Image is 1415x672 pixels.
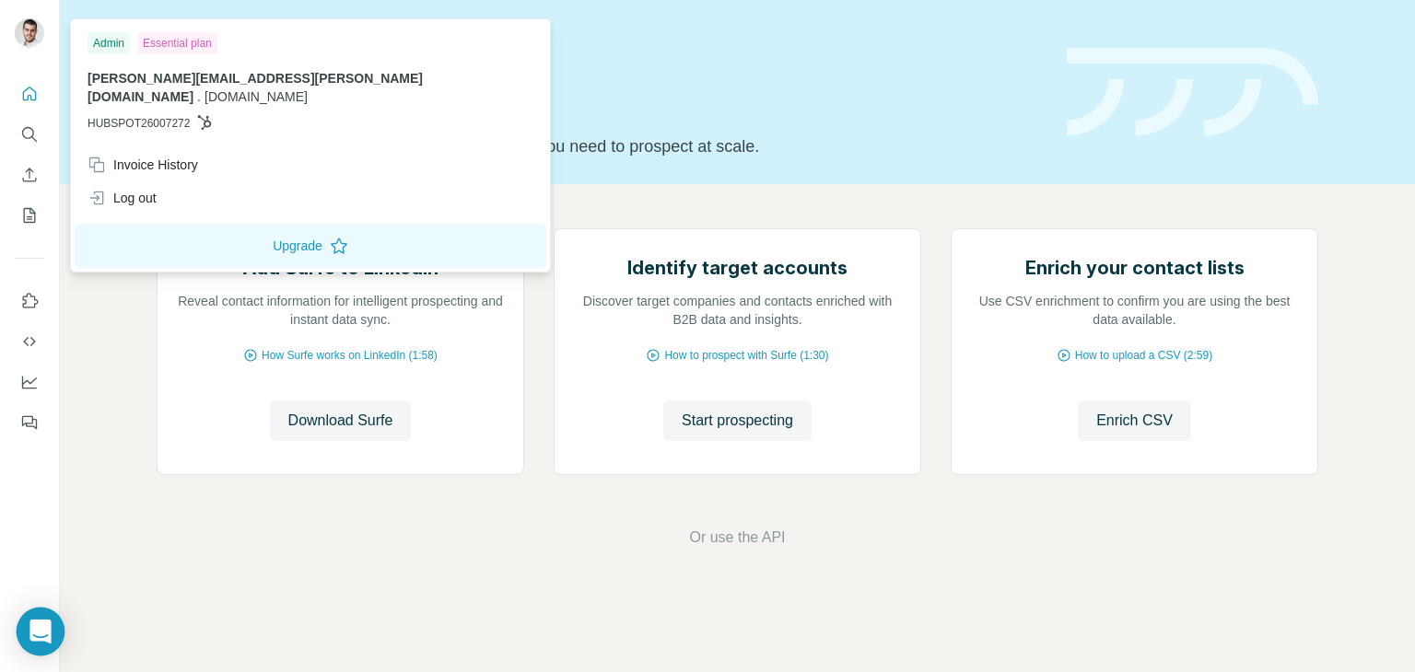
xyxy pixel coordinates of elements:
[1025,255,1245,281] h2: Enrich your contact lists
[1096,410,1173,432] span: Enrich CSV
[689,527,785,549] button: Or use the API
[970,292,1299,329] p: Use CSV enrichment to confirm you are using the best data available.
[288,410,393,432] span: Download Surfe
[15,365,44,399] button: Dashboard
[15,284,44,318] button: Use Surfe on LinkedIn
[197,89,201,104] span: .
[75,224,546,268] button: Upgrade
[15,406,44,439] button: Feedback
[262,347,438,364] span: How Surfe works on LinkedIn (1:58)
[157,133,1045,159] p: Pick your starting point and we’ll provide everything you need to prospect at scale.
[1067,48,1318,137] img: banner
[88,189,157,207] div: Log out
[270,400,412,441] button: Download Surfe
[88,71,423,104] span: [PERSON_NAME][EMAIL_ADDRESS][PERSON_NAME][DOMAIN_NAME]
[15,199,44,232] button: My lists
[15,325,44,358] button: Use Surfe API
[137,32,217,54] div: Essential plan
[205,89,308,104] span: [DOMAIN_NAME]
[88,115,190,132] span: HUBSPOT26007272
[573,292,902,329] p: Discover target companies and contacts enriched with B2B data and insights.
[88,32,130,54] div: Admin
[663,400,812,441] button: Start prospecting
[627,255,848,281] h2: Identify target accounts
[15,118,44,151] button: Search
[682,410,793,432] span: Start prospecting
[157,86,1045,122] h1: Let’s prospect together
[17,608,65,656] div: Open Intercom Messenger
[664,347,828,364] span: How to prospect with Surfe (1:30)
[15,18,44,48] img: Avatar
[157,34,1045,52] div: Quick start
[15,158,44,191] button: Enrich CSV
[176,292,505,329] p: Reveal contact information for intelligent prospecting and instant data sync.
[88,156,198,174] div: Invoice History
[1078,400,1191,441] button: Enrich CSV
[15,77,44,110] button: Quick start
[1075,347,1212,364] span: How to upload a CSV (2:59)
